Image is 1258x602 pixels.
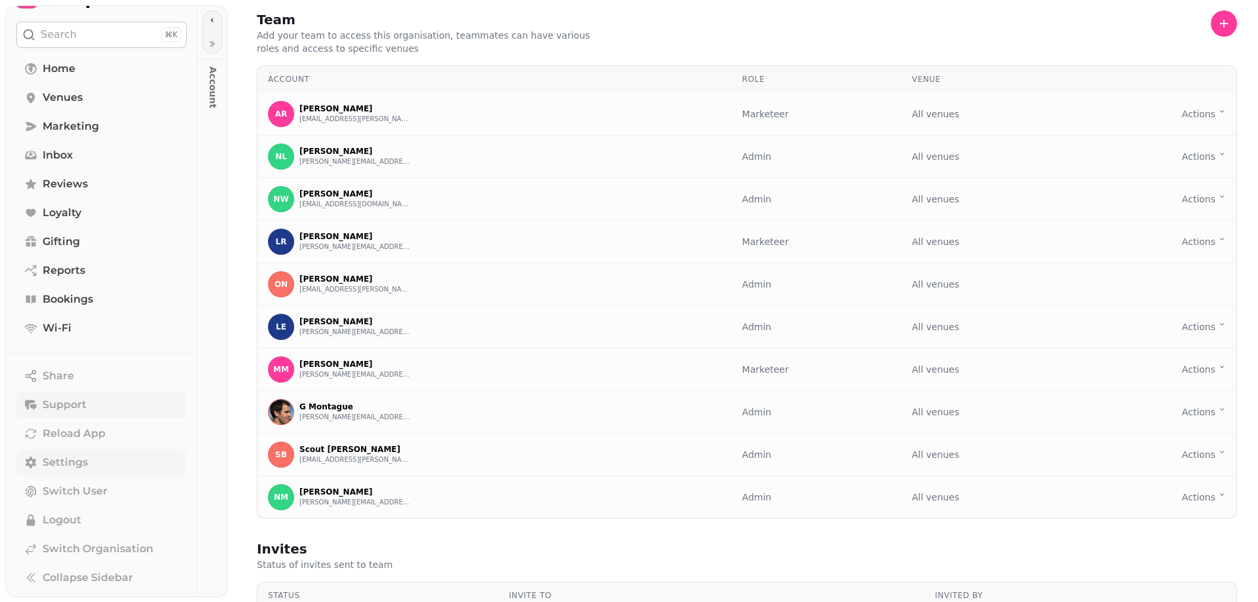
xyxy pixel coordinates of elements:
[41,27,77,43] p: Search
[16,286,187,312] a: Bookings
[43,397,86,413] span: Support
[299,114,411,124] button: [EMAIL_ADDRESS][PERSON_NAME][DOMAIN_NAME]
[43,483,107,499] span: Switch User
[43,292,93,307] span: Bookings
[275,152,287,161] span: NL
[16,85,187,111] a: Venues
[1182,448,1226,461] button: Actions
[276,237,287,246] span: LR
[299,402,411,412] p: G Montague
[257,558,592,571] p: Status of invites sent to team
[299,242,411,252] button: [PERSON_NAME][EMAIL_ADDRESS][PERSON_NAME][DOMAIN_NAME]
[1182,491,1226,504] button: Actions
[299,284,411,295] button: [EMAIL_ADDRESS][PERSON_NAME][DOMAIN_NAME]
[299,359,411,369] p: [PERSON_NAME]
[16,392,187,418] button: Support
[16,507,187,533] button: Logout
[1182,107,1226,121] button: Actions
[299,327,411,337] button: [PERSON_NAME][EMAIL_ADDRESS][DOMAIN_NAME]
[299,189,411,199] p: [PERSON_NAME]
[273,365,289,374] span: MM
[16,536,187,562] a: Switch Organisation
[43,541,153,557] span: Switch Organisation
[16,363,187,389] button: Share
[43,119,99,134] span: Marketing
[742,193,891,206] div: Admin
[43,205,81,221] span: Loyalty
[299,316,411,327] p: [PERSON_NAME]
[273,195,288,204] span: NW
[1182,193,1226,206] button: Actions
[299,199,411,210] button: [EMAIL_ADDRESS][DOMAIN_NAME]
[912,74,1063,85] div: Venue
[912,278,959,291] p: All venues
[742,278,891,291] div: Admin
[299,103,411,114] p: [PERSON_NAME]
[16,171,187,197] a: Reviews
[742,320,891,333] div: Admin
[299,231,411,242] p: [PERSON_NAME]
[1182,235,1226,248] button: Actions
[299,412,411,423] button: [PERSON_NAME][EMAIL_ADDRESS][PERSON_NAME][DOMAIN_NAME]
[43,512,81,528] span: Logout
[1182,363,1226,376] button: Actions
[912,193,959,206] p: All venues
[299,487,411,497] p: [PERSON_NAME]
[299,455,411,465] button: [EMAIL_ADDRESS][PERSON_NAME][DOMAIN_NAME]
[935,590,1145,601] div: Invited by
[43,455,88,470] span: Settings
[742,405,891,419] div: Admin
[43,147,73,163] span: Inbox
[1182,320,1226,333] button: Actions
[43,90,83,105] span: Venues
[43,320,71,336] span: Wi-Fi
[742,448,891,461] div: Admin
[16,22,187,48] button: Search⌘K
[742,363,891,376] div: Marketeer
[299,157,411,167] button: [PERSON_NAME][EMAIL_ADDRESS][PERSON_NAME][DOMAIN_NAME]
[43,234,80,250] span: Gifting
[16,257,187,284] a: Reports
[16,478,187,504] button: Switch User
[299,444,411,455] p: Scout [PERSON_NAME]
[275,109,288,119] span: AR
[742,107,891,121] div: Marketeer
[257,29,592,55] p: Add your team to access this organisation, teammates can have various roles and access to specifi...
[912,405,959,419] p: All venues
[43,570,133,586] span: Collapse Sidebar
[43,176,88,192] span: Reviews
[274,493,288,502] span: NM
[269,400,294,424] img: G M
[912,320,959,333] p: All venues
[299,146,411,157] p: [PERSON_NAME]
[43,368,74,384] span: Share
[16,142,187,168] a: Inbox
[16,449,187,476] a: Settings
[16,315,187,341] a: Wi-Fi
[742,74,891,85] div: Role
[742,235,891,248] div: Marketeer
[912,491,959,504] p: All venues
[912,448,959,461] p: All venues
[299,497,411,508] button: [PERSON_NAME][EMAIL_ADDRESS][DOMAIN_NAME]
[16,56,187,82] a: Home
[912,107,959,121] p: All venues
[16,113,187,140] a: Marketing
[299,369,411,380] button: [PERSON_NAME][EMAIL_ADDRESS][PERSON_NAME][DOMAIN_NAME]
[43,426,105,442] span: Reload App
[201,56,225,87] p: Account
[16,421,187,447] button: Reload App
[275,450,287,459] span: SB
[912,150,959,163] p: All venues
[276,322,286,331] span: LE
[16,229,187,255] a: Gifting
[268,590,488,601] div: Status
[1182,405,1226,419] button: Actions
[43,263,85,278] span: Reports
[16,565,187,591] button: Collapse Sidebar
[161,28,181,42] div: ⌘K
[509,590,914,601] div: Invite to
[912,235,959,248] p: All venues
[257,540,508,558] h2: Invites
[742,491,891,504] div: Admin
